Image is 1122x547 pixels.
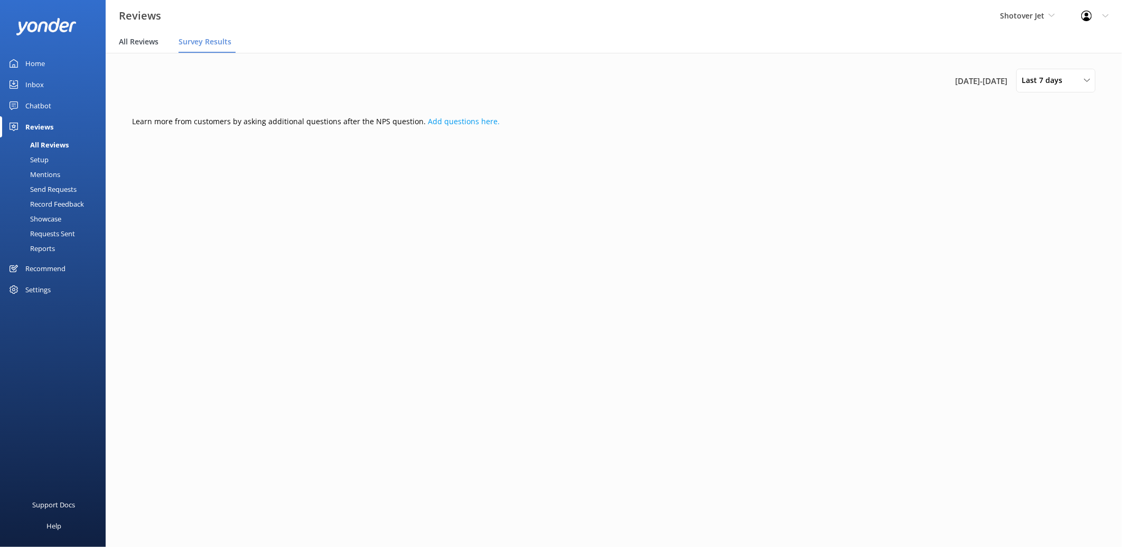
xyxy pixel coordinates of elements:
span: Survey Results [179,36,231,47]
a: Reports [6,241,106,256]
div: Inbox [25,74,44,95]
div: Settings [25,279,51,300]
img: yonder-white-logo.png [16,18,77,35]
div: Setup [6,152,49,167]
a: Showcase [6,211,106,226]
span: [DATE] - [DATE] [955,75,1007,87]
p: Learn more from customers by asking additional questions after the NPS question. [132,116,1096,127]
div: Requests Sent [6,226,75,241]
div: All Reviews [6,137,69,152]
div: Help [46,515,61,536]
div: Recommend [25,258,66,279]
a: Mentions [6,167,106,182]
div: Showcase [6,211,61,226]
div: Support Docs [33,494,76,515]
span: All Reviews [119,36,158,47]
a: Add questions here. [428,116,500,126]
a: Requests Sent [6,226,106,241]
span: Shotover Jet [1000,11,1044,21]
div: Chatbot [25,95,51,116]
div: Record Feedback [6,197,84,211]
h3: Reviews [119,7,161,24]
a: Send Requests [6,182,106,197]
a: All Reviews [6,137,106,152]
div: Reports [6,241,55,256]
div: Mentions [6,167,60,182]
div: Home [25,53,45,74]
a: Setup [6,152,106,167]
span: Last 7 days [1022,75,1069,86]
div: Send Requests [6,182,77,197]
a: Record Feedback [6,197,106,211]
div: Reviews [25,116,53,137]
